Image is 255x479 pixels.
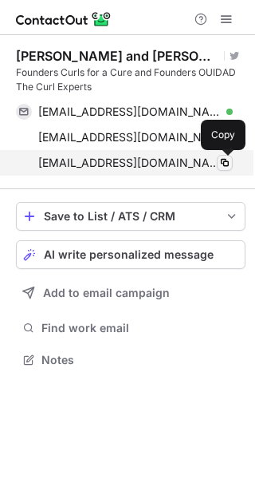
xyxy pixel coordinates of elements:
button: Add to email campaign [16,279,245,307]
span: Notes [41,353,239,367]
span: [EMAIL_ADDRESS][DOMAIN_NAME] [38,105,221,119]
span: [EMAIL_ADDRESS][DOMAIN_NAME] [38,130,221,144]
button: Find work email [16,317,245,339]
div: [PERSON_NAME] and [PERSON_NAME] [16,48,219,64]
img: ContactOut v5.3.10 [16,10,112,29]
span: Add to email campaign [43,287,170,299]
div: Save to List / ATS / CRM [44,210,218,223]
button: Notes [16,349,245,371]
span: Find work email [41,321,239,335]
div: Founders Curls for a Cure and Founders OUIDAD The Curl Experts [16,65,245,94]
button: AI write personalized message [16,240,245,269]
span: [EMAIL_ADDRESS][DOMAIN_NAME] [38,156,221,170]
button: save-profile-one-click [16,202,245,231]
span: AI write personalized message [44,248,214,261]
